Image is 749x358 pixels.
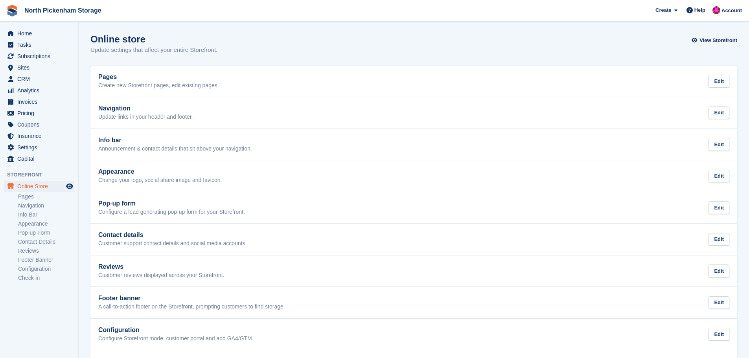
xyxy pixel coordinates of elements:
a: menu [4,62,74,73]
a: menu [4,39,74,50]
a: Navigation Update links in your header and footer. Edit [90,97,737,129]
a: menu [4,119,74,130]
span: Analytics [17,85,64,96]
span: Help [694,6,705,14]
a: Reviews [18,247,74,255]
p: Configure a lead generating pop-up form for your Storefront. [98,209,245,216]
span: Sites [17,62,64,73]
div: Edit [709,75,729,88]
a: Appearance Change your logo, social share image and favicon. Edit [90,160,737,192]
a: Footer banner A call-to-action footer on the Storefront, prompting customers to find storage. Edit [90,287,737,318]
div: Edit [709,138,729,151]
a: Appearance [18,220,74,228]
a: Navigation [18,202,74,209]
a: menu [4,51,74,62]
h2: Contact details [98,231,247,239]
a: Pages Create new Storefront pages, edit existing pages. Edit [90,66,737,97]
p: Announcement & contact details that sit above your navigation. [98,145,252,152]
a: Info bar Announcement & contact details that sit above your navigation. Edit [90,129,737,160]
a: Info Bar [18,211,74,218]
a: Pages [18,193,74,200]
a: View Storefront [694,34,737,47]
div: Edit [709,328,729,341]
a: menu [4,153,74,164]
h2: Appearance [98,168,222,175]
span: Online Store [17,181,64,192]
a: menu [4,28,74,39]
div: Edit [709,296,729,309]
a: menu [4,108,74,119]
span: Tasks [17,39,64,50]
h2: Info bar [98,137,252,144]
span: Coupons [17,119,64,130]
span: Create [655,6,671,14]
div: Edit [709,233,729,246]
h2: Configuration [98,327,254,334]
span: Subscriptions [17,51,64,62]
a: Footer Banner [18,256,74,264]
div: Edit [709,264,729,277]
p: Customer reviews displayed across your Storefront. [98,272,225,279]
span: Capital [17,153,64,164]
h2: Pages [98,73,219,81]
p: Create new Storefront pages, edit existing pages. [98,82,219,89]
span: Invoices [17,96,64,107]
h2: Footer banner [98,295,285,302]
div: Edit [709,170,729,183]
a: Configuration Configure Storefront mode, customer portal and add GA4/GTM. Edit [90,319,737,350]
p: Change your logo, social share image and favicon. [98,177,222,184]
a: Reviews Customer reviews displayed across your Storefront. Edit [90,255,737,287]
p: Update links in your header and footer. [98,114,193,121]
a: menu [4,73,74,84]
p: A call-to-action footer on the Storefront, prompting customers to find storage. [98,303,285,310]
a: menu [4,130,74,141]
a: menu [4,85,74,96]
a: Contact Details [18,238,74,246]
span: CRM [17,73,64,84]
a: menu [4,142,74,153]
a: North Pickenham Storage [21,4,105,17]
a: Preview store [65,182,74,191]
a: Configuration [18,265,74,273]
h2: Navigation [98,105,193,112]
span: Insurance [17,130,64,141]
h1: Online store [90,34,217,44]
p: Configure Storefront mode, customer portal and add GA4/GTM. [98,335,254,342]
h2: Reviews [98,263,225,270]
p: Update settings that affect your entire Storefront. [90,46,217,55]
div: Edit [709,106,729,119]
a: Pop-up form Configure a lead generating pop-up form for your Storefront. Edit [90,192,737,224]
span: Account [721,7,742,15]
a: menu [4,181,74,192]
p: Customer support contact details and social media accounts. [98,240,247,247]
h2: Pop-up form [98,200,245,207]
a: Pop-up Form [18,229,74,237]
span: Home [17,28,64,39]
img: Dylan Taylor [712,6,720,14]
span: Settings [17,142,64,153]
a: Check-in [18,274,74,282]
span: Pricing [17,108,64,119]
a: menu [4,96,74,107]
div: Edit [709,201,729,214]
span: Storefront [7,171,78,179]
span: View Storefront [699,37,737,44]
img: stora-icon-8386f47178a22dfd0bd8f6a31ec36ba5ce8667c1dd55bd0f319d3a0aa187defe.svg [6,5,18,17]
a: Contact details Customer support contact details and social media accounts. Edit [90,224,737,255]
